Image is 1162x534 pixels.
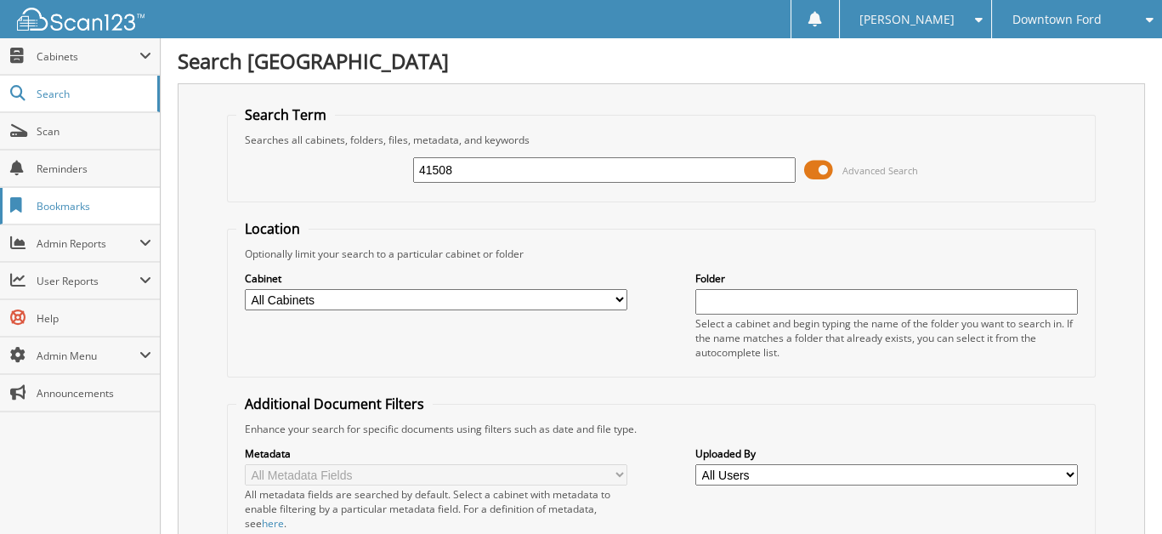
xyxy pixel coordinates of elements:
[236,219,309,238] legend: Location
[37,236,139,251] span: Admin Reports
[37,311,151,326] span: Help
[695,271,1078,286] label: Folder
[1077,452,1162,534] iframe: Chat Widget
[695,316,1078,360] div: Select a cabinet and begin typing the name of the folder you want to search in. If the name match...
[37,349,139,363] span: Admin Menu
[236,422,1086,436] div: Enhance your search for specific documents using filters such as date and file type.
[245,271,627,286] label: Cabinet
[695,446,1078,461] label: Uploaded By
[245,446,627,461] label: Metadata
[262,516,284,531] a: here
[37,124,151,139] span: Scan
[1012,14,1102,25] span: Downtown Ford
[842,164,918,177] span: Advanced Search
[178,47,1145,75] h1: Search [GEOGRAPHIC_DATA]
[37,87,149,101] span: Search
[236,105,335,124] legend: Search Term
[236,133,1086,147] div: Searches all cabinets, folders, files, metadata, and keywords
[37,199,151,213] span: Bookmarks
[236,395,433,413] legend: Additional Document Filters
[37,274,139,288] span: User Reports
[17,8,145,31] img: scan123-logo-white.svg
[37,386,151,400] span: Announcements
[37,49,139,64] span: Cabinets
[236,247,1086,261] div: Optionally limit your search to a particular cabinet or folder
[859,14,955,25] span: [PERSON_NAME]
[37,162,151,176] span: Reminders
[245,487,627,531] div: All metadata fields are searched by default. Select a cabinet with metadata to enable filtering b...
